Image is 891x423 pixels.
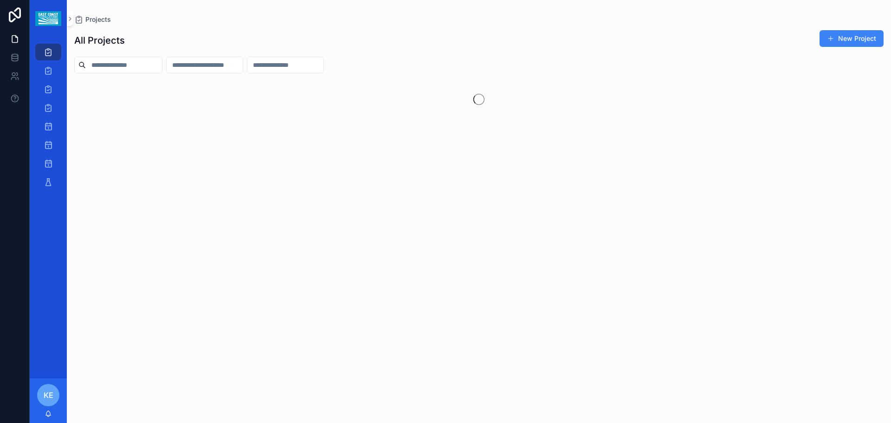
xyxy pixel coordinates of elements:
[44,390,53,401] span: KE
[35,11,61,26] img: App logo
[820,30,884,47] button: New Project
[74,34,125,47] h1: All Projects
[30,37,67,202] div: scrollable content
[74,15,111,24] a: Projects
[85,15,111,24] span: Projects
